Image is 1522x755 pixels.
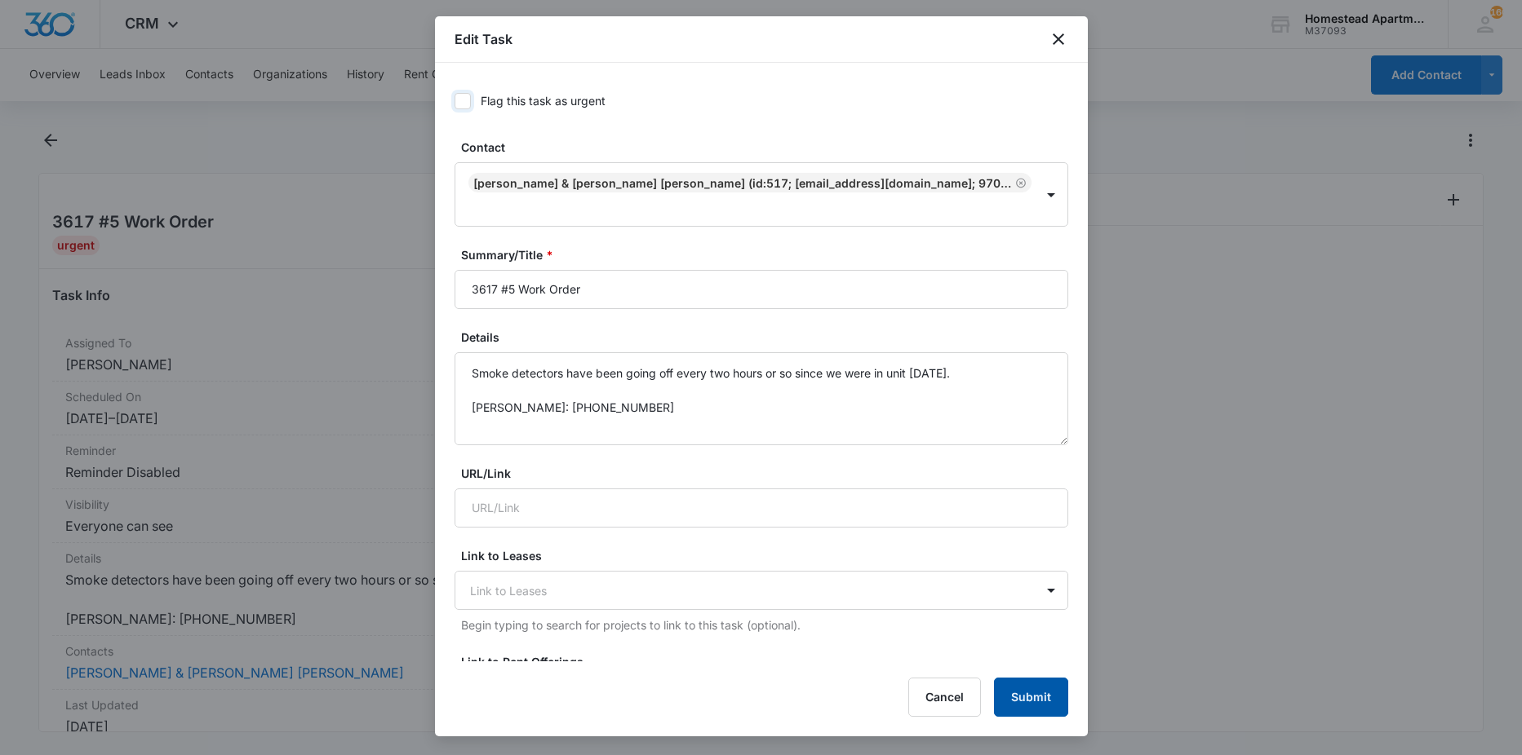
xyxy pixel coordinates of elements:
input: URL/Link [455,488,1068,528]
label: Summary/Title [461,246,1075,263]
input: Summary/Title [455,270,1068,309]
textarea: Smoke detectors have been going off every two hours or so since we were in unit [DATE]. [PERSON_N... [455,352,1068,445]
label: Link to Leases [461,547,1075,564]
div: [PERSON_NAME] & [PERSON_NAME] [PERSON_NAME] (ID:517; [EMAIL_ADDRESS][DOMAIN_NAME]; 9703739914) [473,176,1012,190]
button: Submit [994,678,1068,717]
label: Link to Rent Offerings [461,653,1075,670]
label: Contact [461,139,1075,156]
p: Begin typing to search for projects to link to this task (optional). [461,616,1068,634]
div: Flag this task as urgent [481,92,606,109]
button: close [1049,29,1068,49]
button: Cancel [908,678,981,717]
label: URL/Link [461,465,1075,482]
label: Details [461,329,1075,346]
h1: Edit Task [455,29,513,49]
div: Remove Kyle Keahey & Mckenna M. Orozco (ID:517; Kylekeahey1426@gmail.com; 9703739914) [1012,177,1027,188]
